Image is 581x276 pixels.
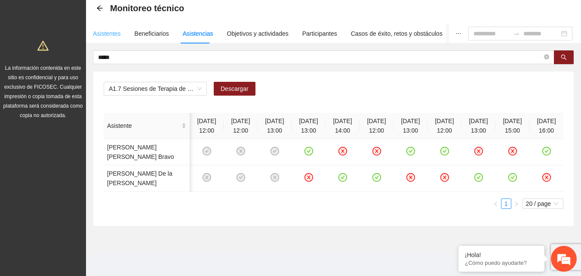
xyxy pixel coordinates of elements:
span: check-circle [406,147,415,155]
th: [DATE] 15:00 [495,113,529,139]
span: check-circle [372,173,381,182]
button: right [511,198,522,209]
textarea: Escriba su mensaje y pulse “Intro” [4,184,164,214]
span: close-circle [440,173,449,182]
span: close-circle [304,173,313,182]
span: check-circle [542,147,551,155]
div: Asistencias [183,29,213,38]
span: close-circle [271,173,279,182]
th: [DATE] 16:00 [529,113,563,139]
div: Back [96,5,103,12]
th: [DATE] 14:00 [326,113,360,139]
span: check-circle [474,173,483,182]
span: check-circle [271,147,279,155]
button: search [554,50,574,64]
div: Minimizar ventana de chat en vivo [141,4,162,25]
li: 1 [501,198,511,209]
span: check-circle [338,173,347,182]
button: Descargar [214,82,255,96]
span: check-circle [203,147,211,155]
div: Asistentes [93,29,121,38]
th: [DATE] 12:00 [427,113,461,139]
span: 20 / page [526,199,560,208]
th: [DATE] 13:00 [461,113,495,139]
span: close-circle [338,147,347,155]
th: [DATE] 13:00 [393,113,427,139]
button: left [491,198,501,209]
th: [DATE] 13:00 [258,113,292,139]
span: close-circle [542,173,551,182]
th: Asistente [104,113,190,139]
div: Chatee con nosotros ahora [45,44,144,55]
th: [DATE] 12:00 [360,113,393,139]
span: close-circle [203,173,211,182]
p: ¿Cómo puedo ayudarte? [465,260,538,266]
div: Beneficiarios [135,29,169,38]
span: swap-right [513,30,520,37]
span: Estamos en línea. [50,90,119,177]
button: ellipsis [449,24,468,43]
th: [DATE] 13:00 [292,113,326,139]
div: ¡Hola! [465,251,538,258]
span: check-circle [440,147,449,155]
span: close-circle [372,147,381,155]
div: Casos de éxito, retos y obstáculos [351,29,443,38]
td: [PERSON_NAME] [PERSON_NAME] Bravo [104,139,190,165]
span: La información contenida en este sitio es confidencial y para uso exclusivo de FICOSEC. Cualquier... [3,65,83,118]
td: [PERSON_NAME] De la [PERSON_NAME] [104,165,190,192]
span: check-circle [508,173,517,182]
span: Asistente [107,121,180,130]
span: left [493,202,498,207]
span: check-circle [304,147,313,155]
span: Monitoreo técnico [110,1,184,15]
span: close-circle [406,173,415,182]
span: Descargar [221,84,249,93]
span: A1.7 Sesiones de Terapia de Juego para niños y niñas [109,82,202,95]
th: [DATE] 12:00 [190,113,224,139]
div: Participantes [302,29,337,38]
span: right [514,202,519,207]
span: search [561,54,567,61]
li: Previous Page [491,198,501,209]
span: arrow-left [96,5,103,12]
span: close-circle [237,147,245,155]
li: Next Page [511,198,522,209]
span: close-circle [474,147,483,155]
span: check-circle [237,173,245,182]
div: Objetivos y actividades [227,29,289,38]
div: Page Size [523,198,563,209]
span: close-circle [508,147,517,155]
a: 1 [501,199,511,208]
span: close-circle [544,54,549,59]
span: to [513,30,520,37]
th: [DATE] 12:00 [224,113,258,139]
span: warning [37,40,49,51]
span: close-circle [544,53,549,62]
span: ellipsis [455,31,461,37]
